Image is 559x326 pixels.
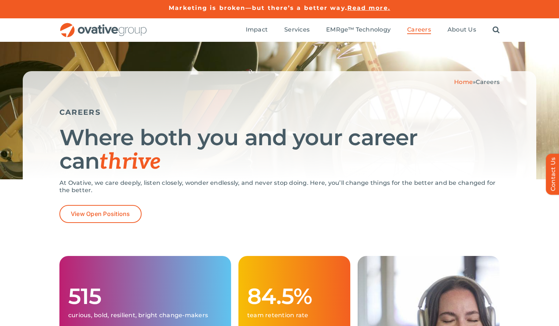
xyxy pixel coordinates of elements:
span: » [454,78,500,85]
span: Services [284,26,310,33]
span: Impact [246,26,268,33]
nav: Menu [246,18,500,42]
a: Impact [246,26,268,34]
p: team retention rate [247,312,341,319]
a: Search [493,26,500,34]
h1: 84.5% [247,285,341,308]
a: Home [454,78,473,85]
p: curious, bold, resilient, bright change-makers [68,312,222,319]
span: View Open Positions [71,210,130,217]
span: thrive [99,149,161,175]
h5: CAREERS [59,108,500,117]
span: Careers [407,26,431,33]
h1: Where both you and your career can [59,126,500,174]
a: Services [284,26,310,34]
a: Marketing is broken—but there’s a better way. [169,4,347,11]
a: Read more. [347,4,390,11]
span: EMRge™ Technology [326,26,391,33]
h1: 515 [68,285,222,308]
a: About Us [447,26,476,34]
p: At Ovative, we care deeply, listen closely, wonder endlessly, and never stop doing. Here, you’ll ... [59,179,500,194]
span: About Us [447,26,476,33]
a: EMRge™ Technology [326,26,391,34]
a: OG_Full_horizontal_RGB [59,22,147,29]
span: Careers [476,78,500,85]
a: Careers [407,26,431,34]
a: View Open Positions [59,205,142,223]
